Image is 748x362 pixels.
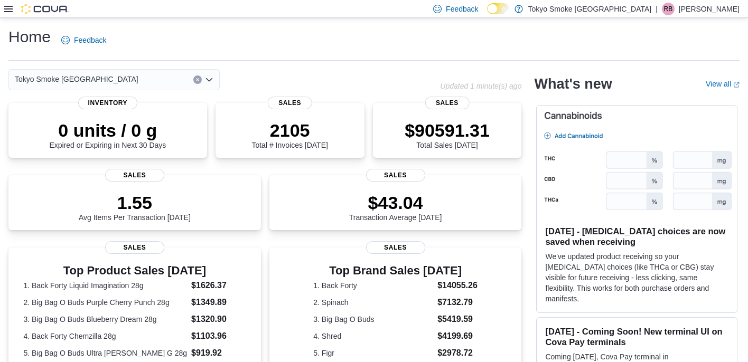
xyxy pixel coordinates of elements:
[545,226,728,247] h3: [DATE] - [MEDICAL_DATA] choices are now saved when receiving
[191,347,246,359] dd: $919.92
[487,14,488,15] span: Dark Mode
[534,75,612,92] h2: What's new
[487,3,509,14] input: Dark Mode
[251,120,328,141] p: 2105
[313,264,478,277] h3: Top Brand Sales [DATE]
[79,192,191,222] div: Avg Items Per Transaction [DATE]
[405,120,490,141] p: $90591.31
[349,192,442,222] div: Transaction Average [DATE]
[437,347,478,359] dd: $2978.72
[545,251,728,304] p: We've updated product receiving so your [MEDICAL_DATA] choices (like THCa or CBG) stay visible fo...
[656,3,658,15] p: |
[313,331,433,341] dt: 4. Shred
[267,97,312,109] span: Sales
[191,313,246,326] dd: $1320.90
[49,120,166,141] p: 0 units / 0 g
[8,26,51,47] h1: Home
[251,120,328,149] div: Total # Invoices [DATE]
[706,80,740,88] a: View allExternal link
[528,3,652,15] p: Tokyo Smoke [GEOGRAPHIC_DATA]
[205,75,213,84] button: Open list of options
[15,73,138,85] span: Tokyo Smoke [GEOGRAPHIC_DATA]
[74,35,106,45] span: Feedback
[23,264,246,277] h3: Top Product Sales [DATE]
[662,3,675,15] div: Randi Branston
[313,297,433,308] dt: 2. Spinach
[23,280,187,291] dt: 1. Back Forty Liquid Imagination 28g
[193,75,202,84] button: Clear input
[349,192,442,213] p: $43.04
[437,330,478,342] dd: $4199.69
[105,241,164,254] span: Sales
[23,314,187,325] dt: 3. Big Bag O Buds Blueberry Dream 28g
[313,348,433,358] dt: 5. Figr
[23,297,187,308] dt: 2. Big Bag O Buds Purple Cherry Punch 28g
[437,279,478,292] dd: $14055.26
[191,330,246,342] dd: $1103.96
[79,192,191,213] p: 1.55
[313,280,433,291] dt: 1. Back Forty
[191,296,246,309] dd: $1349.89
[733,82,740,88] svg: External link
[21,4,69,14] img: Cova
[23,348,187,358] dt: 5. Big Bag O Buds Ultra [PERSON_NAME] G 28g
[664,3,673,15] span: RB
[57,30,110,51] a: Feedback
[366,241,425,254] span: Sales
[23,331,187,341] dt: 4. Back Forty Chemzilla 28g
[313,314,433,325] dt: 3. Big Bag O Buds
[366,169,425,182] span: Sales
[440,82,521,90] p: Updated 1 minute(s) ago
[679,3,740,15] p: [PERSON_NAME]
[405,120,490,149] div: Total Sales [DATE]
[446,4,478,14] span: Feedback
[437,313,478,326] dd: $5419.59
[105,169,164,182] span: Sales
[437,296,478,309] dd: $7132.79
[425,97,470,109] span: Sales
[545,326,728,347] h3: [DATE] - Coming Soon! New terminal UI on Cova Pay terminals
[191,279,246,292] dd: $1626.37
[78,97,137,109] span: Inventory
[49,120,166,149] div: Expired or Expiring in Next 30 Days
